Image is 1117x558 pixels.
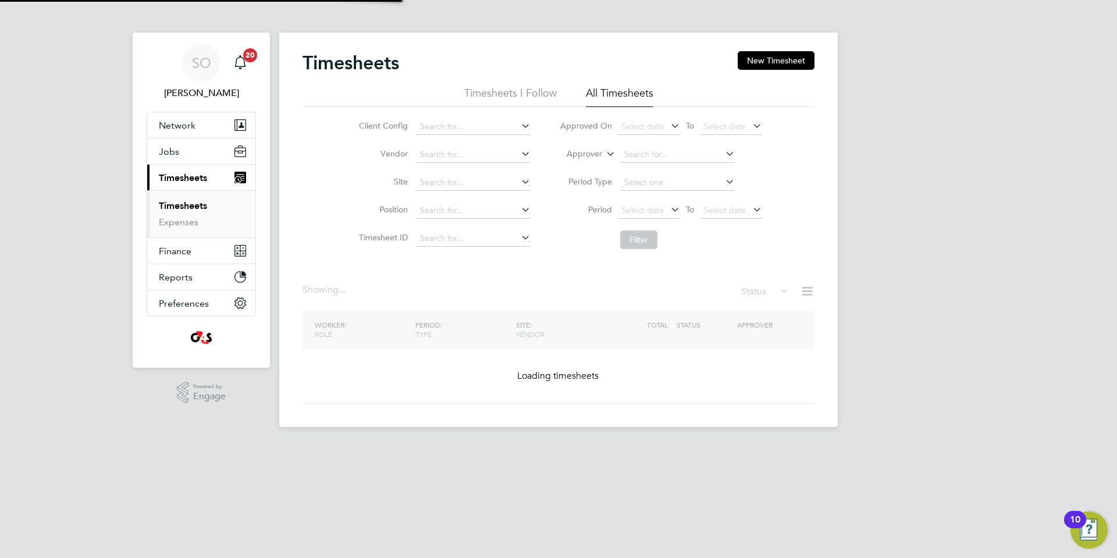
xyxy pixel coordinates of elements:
a: SO[PERSON_NAME] [147,44,256,100]
span: Select date [622,121,664,131]
input: Select one [620,175,735,191]
label: Approved On [560,120,612,131]
a: Go to home page [147,328,256,347]
label: Period [560,204,612,215]
input: Search for... [620,147,735,163]
li: Timesheets I Follow [464,86,557,107]
span: Preferences [159,298,209,309]
button: Network [147,112,255,138]
div: Status [741,284,791,300]
button: Jobs [147,138,255,164]
div: Timesheets [147,190,255,237]
span: Finance [159,246,191,257]
span: Jobs [159,146,179,157]
button: Open Resource Center, 10 new notifications [1070,511,1108,549]
span: ... [339,284,346,296]
img: g4s4-logo-retina.png [187,328,215,347]
span: Select date [704,205,746,215]
a: 20 [229,44,252,81]
label: Site [355,176,408,187]
button: Preferences [147,290,255,316]
a: Expenses [159,216,198,228]
li: All Timesheets [586,86,653,107]
span: Timesheets [159,172,207,183]
input: Search for... [416,230,531,247]
span: 20 [243,48,257,62]
a: Powered byEngage [177,382,226,404]
span: To [682,118,698,133]
input: Search for... [416,175,531,191]
label: Timesheet ID [355,232,408,243]
label: Period Type [560,176,612,187]
h2: Timesheets [303,51,399,74]
button: Timesheets [147,165,255,190]
div: 10 [1070,520,1080,535]
button: New Timesheet [738,51,814,70]
span: Engage [193,392,226,401]
label: Client Config [355,120,408,131]
span: SO [192,55,211,70]
span: Select date [622,205,664,215]
a: Timesheets [159,200,207,211]
span: Reports [159,272,193,283]
button: Finance [147,238,255,264]
span: To [682,202,698,217]
div: Showing [303,284,348,296]
nav: Main navigation [133,33,270,368]
span: Network [159,120,195,131]
label: Vendor [355,148,408,159]
label: Position [355,204,408,215]
input: Search for... [416,147,531,163]
input: Search for... [416,202,531,219]
span: Powered by [193,382,226,392]
span: Samantha Orchard [147,86,256,100]
button: Filter [620,230,657,249]
span: Select date [704,121,746,131]
input: Search for... [416,119,531,135]
label: Approver [550,148,602,160]
button: Reports [147,264,255,290]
